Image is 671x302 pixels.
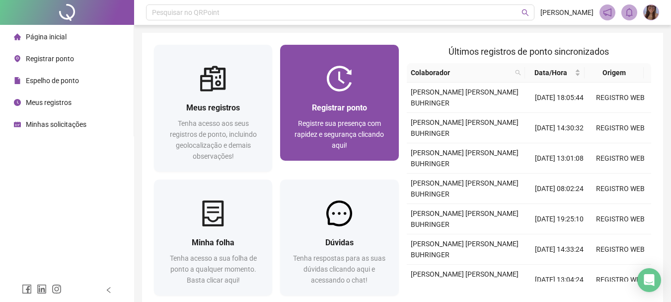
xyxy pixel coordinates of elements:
[529,174,590,204] td: [DATE] 08:02:24
[22,284,32,294] span: facebook
[26,99,72,106] span: Meus registros
[525,63,584,83] th: Data/Hora
[280,180,398,296] a: DúvidasTenha respostas para as suas dúvidas clicando aqui e acessando o chat!
[448,46,609,57] span: Últimos registros de ponto sincronizados
[411,67,512,78] span: Colaborador
[590,143,651,174] td: REGISTRO WEB
[625,8,634,17] span: bell
[154,45,272,172] a: Meus registrosTenha acesso aos seus registros de ponto, incluindo geolocalização e demais observa...
[411,270,519,289] span: [PERSON_NAME] [PERSON_NAME] BUHRINGER
[515,70,521,76] span: search
[411,240,519,259] span: [PERSON_NAME] [PERSON_NAME] BUHRINGER
[14,121,21,128] span: schedule
[293,254,385,284] span: Tenha respostas para as suas dúvidas clicando aqui e acessando o chat!
[411,179,519,198] span: [PERSON_NAME] [PERSON_NAME] BUHRINGER
[52,284,62,294] span: instagram
[186,103,240,112] span: Meus registros
[590,174,651,204] td: REGISTRO WEB
[411,149,519,168] span: [PERSON_NAME] [PERSON_NAME] BUHRINGER
[26,55,74,63] span: Registrar ponto
[529,265,590,295] td: [DATE] 13:04:24
[105,287,112,294] span: left
[585,63,644,83] th: Origem
[295,119,384,149] span: Registre sua presença com rapidez e segurança clicando aqui!
[637,268,661,292] div: Open Intercom Messenger
[590,265,651,295] td: REGISTRO WEB
[590,204,651,234] td: REGISTRO WEB
[590,83,651,113] td: REGISTRO WEB
[603,8,612,17] span: notification
[26,77,79,85] span: Espelho de ponto
[170,254,257,284] span: Tenha acesso a sua folha de ponto a qualquer momento. Basta clicar aqui!
[644,5,659,20] img: 90503
[26,33,67,41] span: Página inicial
[590,234,651,265] td: REGISTRO WEB
[280,45,398,161] a: Registrar pontoRegistre sua presença com rapidez e segurança clicando aqui!
[14,55,21,62] span: environment
[411,88,519,107] span: [PERSON_NAME] [PERSON_NAME] BUHRINGER
[540,7,594,18] span: [PERSON_NAME]
[14,33,21,40] span: home
[590,113,651,143] td: REGISTRO WEB
[26,120,86,128] span: Minhas solicitações
[14,77,21,84] span: file
[529,67,572,78] span: Data/Hora
[192,238,234,247] span: Minha folha
[529,143,590,174] td: [DATE] 13:01:08
[170,119,257,160] span: Tenha acesso aos seus registros de ponto, incluindo geolocalização e demais observações!
[529,83,590,113] td: [DATE] 18:05:44
[14,99,21,106] span: clock-circle
[529,204,590,234] td: [DATE] 19:25:10
[522,9,529,16] span: search
[529,113,590,143] td: [DATE] 14:30:32
[154,180,272,296] a: Minha folhaTenha acesso a sua folha de ponto a qualquer momento. Basta clicar aqui!
[411,209,519,228] span: [PERSON_NAME] [PERSON_NAME] BUHRINGER
[325,238,354,247] span: Dúvidas
[529,234,590,265] td: [DATE] 14:33:24
[312,103,367,112] span: Registrar ponto
[37,284,47,294] span: linkedin
[411,118,519,137] span: [PERSON_NAME] [PERSON_NAME] BUHRINGER
[513,65,523,80] span: search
